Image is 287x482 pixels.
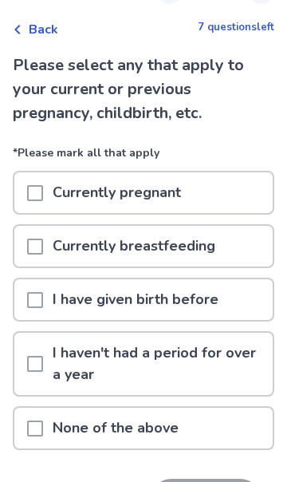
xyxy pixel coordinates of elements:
[43,333,273,395] p: I haven't had a period for over a year
[43,226,225,267] p: Currently breastfeeding
[43,408,188,448] p: None of the above
[29,20,58,39] span: Back
[198,20,274,36] p: 7 questions left
[43,279,228,320] p: I have given birth before
[13,53,274,125] p: Please select any that apply to your current or previous pregnancy, childbirth, etc.
[13,144,274,171] p: *Please mark all that apply
[43,172,191,213] p: Currently pregnant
